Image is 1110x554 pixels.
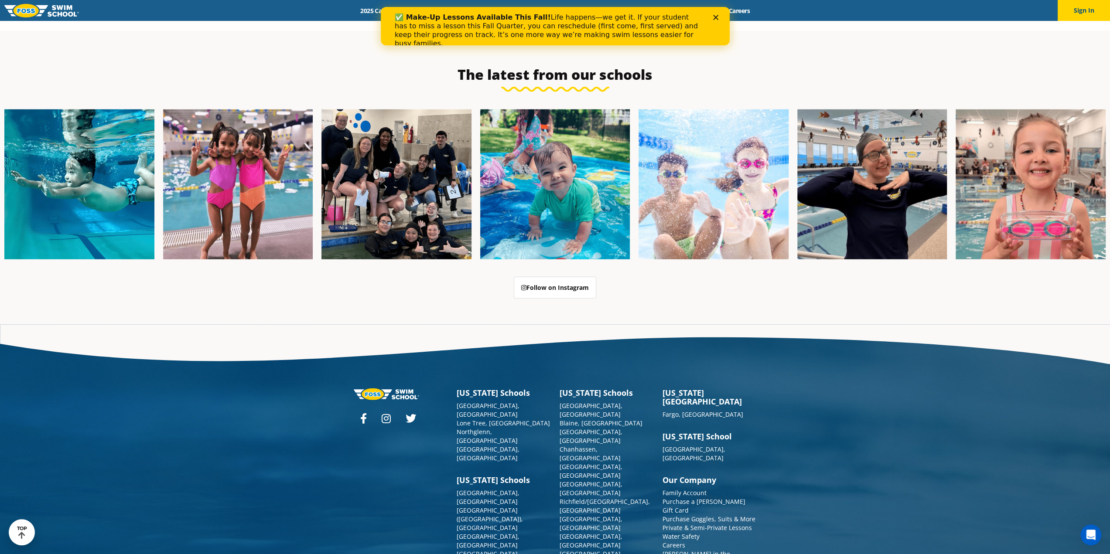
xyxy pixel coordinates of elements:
[601,7,694,15] a: Swim Like [PERSON_NAME]
[14,6,170,14] b: ✅ Make-Up Lessons Available This Fall!
[4,109,154,259] img: Fa25-Website-Images-1-600x600.png
[514,277,596,299] a: Follow on Instagram
[321,109,471,259] img: Fa25-Website-Images-2-600x600.png
[639,109,789,259] img: FCC_FOSS_GeneralShoot_May_FallCampaign_lowres-9556-600x600.jpg
[457,506,523,532] a: [GEOGRAPHIC_DATA] ([GEOGRAPHIC_DATA]), [GEOGRAPHIC_DATA]
[332,8,341,13] div: Close
[353,7,407,15] a: 2025 Calendar
[560,445,621,462] a: Chanhassen, [GEOGRAPHIC_DATA]
[560,497,650,514] a: Richfield/[GEOGRAPHIC_DATA], [GEOGRAPHIC_DATA]
[4,4,79,17] img: FOSS Swim School Logo
[457,532,519,549] a: [GEOGRAPHIC_DATA], [GEOGRAPHIC_DATA]
[457,445,519,462] a: [GEOGRAPHIC_DATA], [GEOGRAPHIC_DATA]
[457,401,519,418] a: [GEOGRAPHIC_DATA], [GEOGRAPHIC_DATA]
[663,476,757,484] h3: Our Company
[1080,524,1101,545] iframe: Intercom live chat
[663,445,725,462] a: [GEOGRAPHIC_DATA], [GEOGRAPHIC_DATA]
[663,515,755,523] a: Purchase Goggles, Suits & More
[457,489,519,506] a: [GEOGRAPHIC_DATA], [GEOGRAPHIC_DATA]
[663,497,745,514] a: Purchase a [PERSON_NAME] Gift Card
[560,480,622,497] a: [GEOGRAPHIC_DATA], [GEOGRAPHIC_DATA]
[17,526,27,539] div: TOP
[560,428,622,445] a: [GEOGRAPHIC_DATA], [GEOGRAPHIC_DATA]
[560,388,654,397] h3: [US_STATE] Schools
[797,109,947,259] img: Fa25-Website-Images-9-600x600.jpg
[663,388,757,406] h3: [US_STATE][GEOGRAPHIC_DATA]
[560,462,622,479] a: [GEOGRAPHIC_DATA], [GEOGRAPHIC_DATA]
[721,7,757,15] a: Careers
[14,6,321,41] div: Life happens—we get it. If your student has to miss a lesson this Fall Quarter, you can reschedul...
[444,7,520,15] a: Swim Path® Program
[457,419,550,427] a: Lone Tree, [GEOGRAPHIC_DATA]
[560,532,622,549] a: [GEOGRAPHIC_DATA], [GEOGRAPHIC_DATA]
[560,515,622,532] a: [GEOGRAPHIC_DATA], [GEOGRAPHIC_DATA]
[663,410,743,418] a: Fargo, [GEOGRAPHIC_DATA]
[457,388,551,397] h3: [US_STATE] Schools
[354,388,419,400] img: Foss-logo-horizontal-white.svg
[663,532,700,540] a: Water Safety
[663,489,707,497] a: Family Account
[663,432,757,441] h3: [US_STATE] School
[663,523,752,532] a: Private & Semi-Private Lessons
[560,419,642,427] a: Blaine, [GEOGRAPHIC_DATA]
[560,401,622,418] a: [GEOGRAPHIC_DATA], [GEOGRAPHIC_DATA]
[457,476,551,484] h3: [US_STATE] Schools
[407,7,444,15] a: Schools
[693,7,721,15] a: Blog
[520,7,601,15] a: About [PERSON_NAME]
[163,109,313,259] img: Fa25-Website-Images-8-600x600.jpg
[956,109,1106,259] img: Fa25-Website-Images-14-600x600.jpg
[381,7,730,45] iframe: Intercom live chat banner
[457,428,518,445] a: Northglenn, [GEOGRAPHIC_DATA]
[663,541,685,549] a: Careers
[480,109,630,259] img: Fa25-Website-Images-600x600.png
